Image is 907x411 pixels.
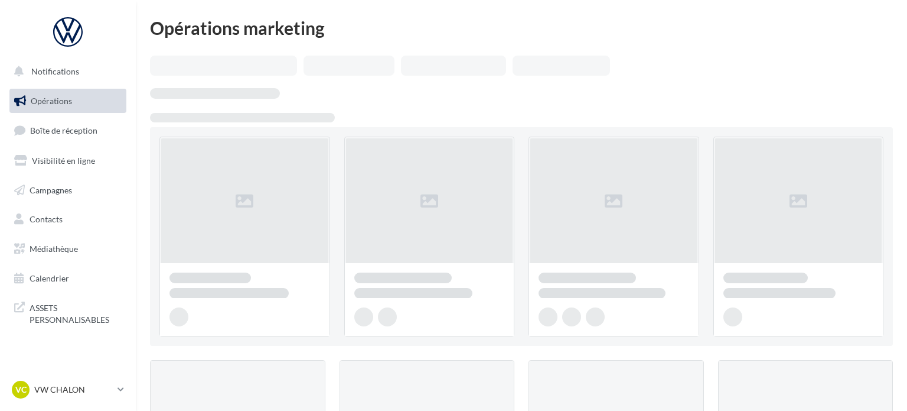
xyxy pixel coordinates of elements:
a: Boîte de réception [7,118,129,143]
a: Campagnes [7,178,129,203]
a: Calendrier [7,266,129,291]
span: Notifications [31,66,79,76]
span: Médiathèque [30,244,78,254]
a: Visibilité en ligne [7,148,129,173]
button: Notifications [7,59,124,84]
span: Boîte de réception [30,125,97,135]
span: Opérations [31,96,72,106]
span: Campagnes [30,185,72,195]
span: Contacts [30,214,63,224]
a: Contacts [7,207,129,232]
p: VW CHALON [34,384,113,396]
div: Opérations marketing [150,19,893,37]
span: VC [15,384,27,396]
span: ASSETS PERSONNALISABLES [30,300,122,325]
span: Visibilité en ligne [32,156,95,166]
a: VC VW CHALON [9,378,126,401]
a: Médiathèque [7,237,129,261]
a: Opérations [7,89,129,114]
span: Calendrier [30,273,69,283]
a: ASSETS PERSONNALISABLES [7,295,129,330]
